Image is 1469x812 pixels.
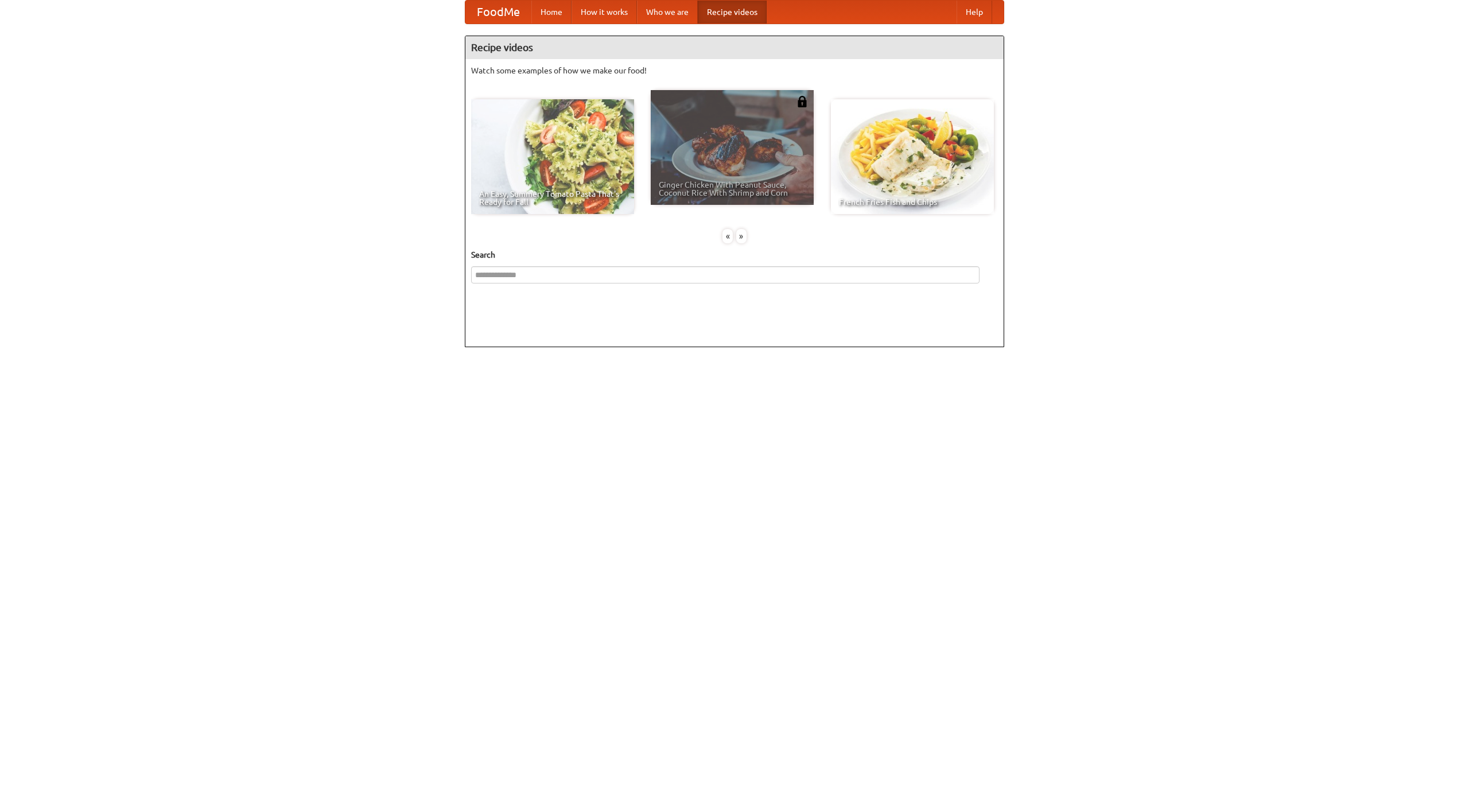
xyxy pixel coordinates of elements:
[531,1,572,24] a: Home
[471,249,998,261] h5: Search
[839,198,986,206] span: French Fries Fish and Chips
[471,65,998,76] p: Watch some examples of how we make our food!
[572,1,637,24] a: How it works
[465,36,1004,59] h4: Recipe videos
[471,99,634,214] a: An Easy, Summery Tomato Pasta That's Ready for Fall
[831,99,994,214] a: French Fries Fish and Chips
[479,190,626,206] span: An Easy, Summery Tomato Pasta That's Ready for Fall
[698,1,767,24] a: Recipe videos
[465,1,531,24] a: FoodMe
[957,1,992,24] a: Help
[722,229,733,243] div: «
[796,96,808,107] img: 483408.png
[637,1,698,24] a: Who we are
[736,229,747,243] div: »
